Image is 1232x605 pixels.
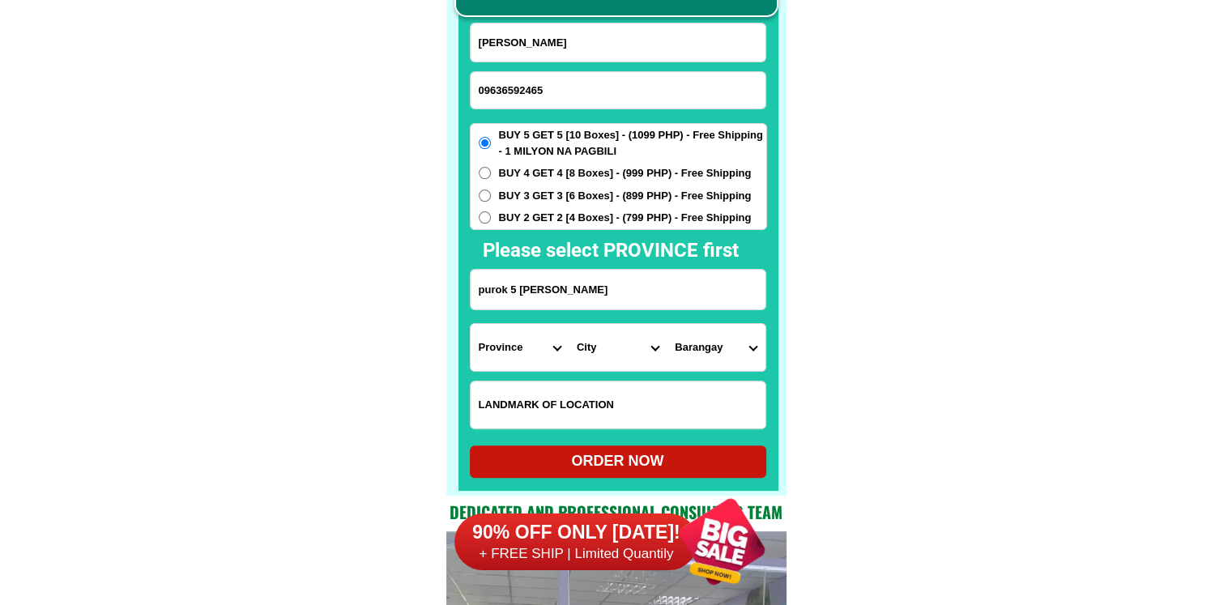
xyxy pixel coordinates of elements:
select: Select district [569,324,667,371]
span: BUY 5 GET 5 [10 Boxes] - (1099 PHP) - Free Shipping - 1 MILYON NA PAGBILI [499,127,766,159]
select: Select province [471,324,569,371]
input: Input phone_number [471,72,765,109]
select: Select commune [667,324,765,371]
input: Input LANDMARKOFLOCATION [471,381,765,428]
input: BUY 3 GET 3 [6 Boxes] - (899 PHP) - Free Shipping [479,190,491,202]
h6: + FREE SHIP | Limited Quantily [454,545,697,563]
input: BUY 5 GET 5 [10 Boxes] - (1099 PHP) - Free Shipping - 1 MILYON NA PAGBILI [479,137,491,149]
h2: Dedicated and professional consulting team [446,500,787,524]
input: Input address [471,270,765,309]
h2: Please select PROVINCE first [483,236,914,265]
h6: 90% OFF ONLY [DATE]! [454,521,697,545]
input: BUY 2 GET 2 [4 Boxes] - (799 PHP) - Free Shipping [479,211,491,224]
span: BUY 4 GET 4 [8 Boxes] - (999 PHP) - Free Shipping [499,165,752,181]
span: BUY 2 GET 2 [4 Boxes] - (799 PHP) - Free Shipping [499,210,752,226]
input: BUY 4 GET 4 [8 Boxes] - (999 PHP) - Free Shipping [479,167,491,179]
span: BUY 3 GET 3 [6 Boxes] - (899 PHP) - Free Shipping [499,188,752,204]
input: Input full_name [471,23,765,62]
div: ORDER NOW [470,450,766,472]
